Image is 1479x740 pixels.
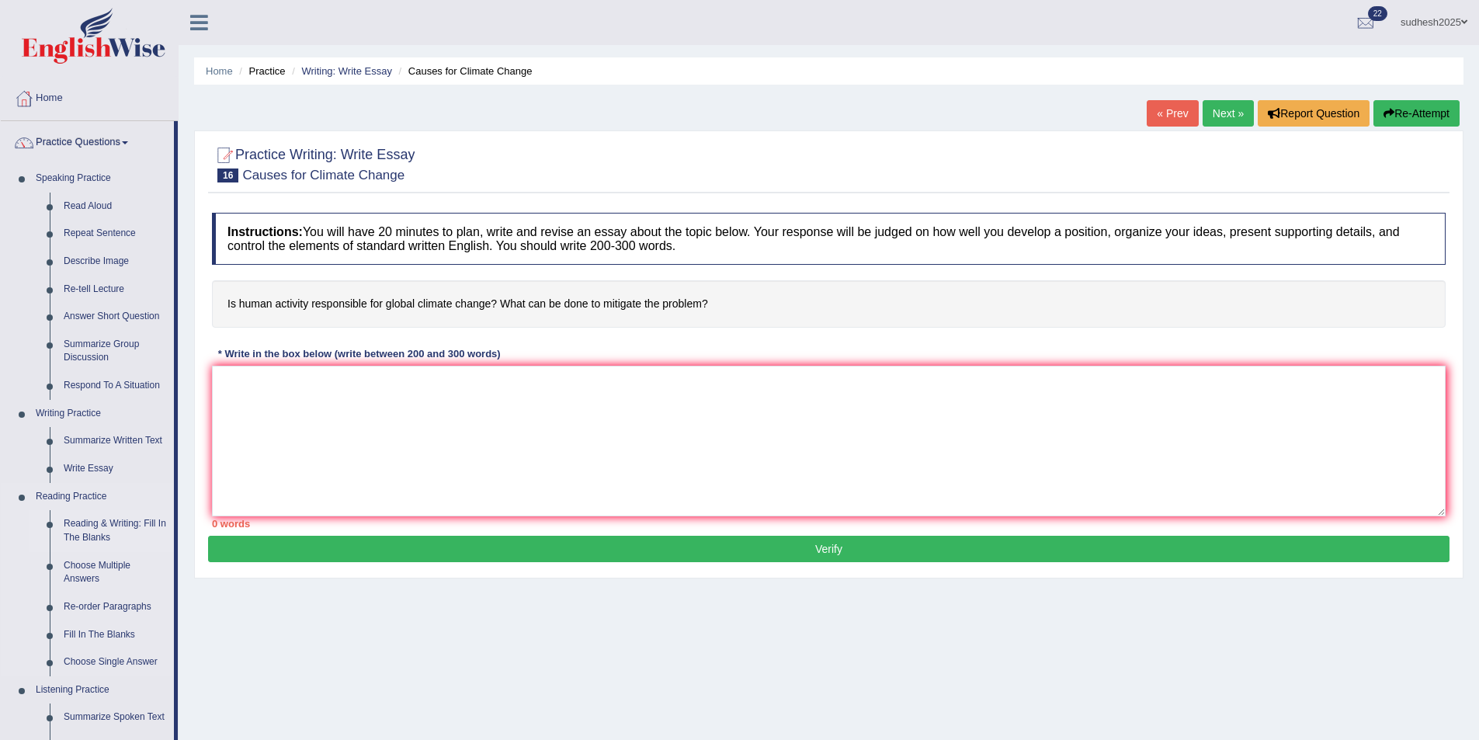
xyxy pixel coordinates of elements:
[57,303,174,331] a: Answer Short Question
[57,427,174,455] a: Summarize Written Text
[395,64,533,78] li: Causes for Climate Change
[57,621,174,649] a: Fill In The Blanks
[212,516,1446,531] div: 0 words
[227,225,303,238] b: Instructions:
[57,552,174,593] a: Choose Multiple Answers
[301,65,392,77] a: Writing: Write Essay
[57,248,174,276] a: Describe Image
[1147,100,1198,127] a: « Prev
[57,220,174,248] a: Repeat Sentence
[1258,100,1370,127] button: Report Question
[57,593,174,621] a: Re-order Paragraphs
[1,121,174,160] a: Practice Questions
[57,510,174,551] a: Reading & Writing: Fill In The Blanks
[242,168,404,182] small: Causes for Climate Change
[1368,6,1387,21] span: 22
[1203,100,1254,127] a: Next »
[57,276,174,304] a: Re-tell Lecture
[235,64,285,78] li: Practice
[29,483,174,511] a: Reading Practice
[57,331,174,372] a: Summarize Group Discussion
[29,400,174,428] a: Writing Practice
[57,648,174,676] a: Choose Single Answer
[1,77,178,116] a: Home
[206,65,233,77] a: Home
[29,165,174,193] a: Speaking Practice
[212,347,506,362] div: * Write in the box below (write between 200 and 300 words)
[212,280,1446,328] h4: Is human activity responsible for global climate change? What can be done to mitigate the problem?
[57,372,174,400] a: Respond To A Situation
[57,455,174,483] a: Write Essay
[29,676,174,704] a: Listening Practice
[217,168,238,182] span: 16
[212,213,1446,265] h4: You will have 20 minutes to plan, write and revise an essay about the topic below. Your response ...
[57,704,174,731] a: Summarize Spoken Text
[57,193,174,221] a: Read Aloud
[208,536,1449,562] button: Verify
[1373,100,1460,127] button: Re-Attempt
[212,144,415,182] h2: Practice Writing: Write Essay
